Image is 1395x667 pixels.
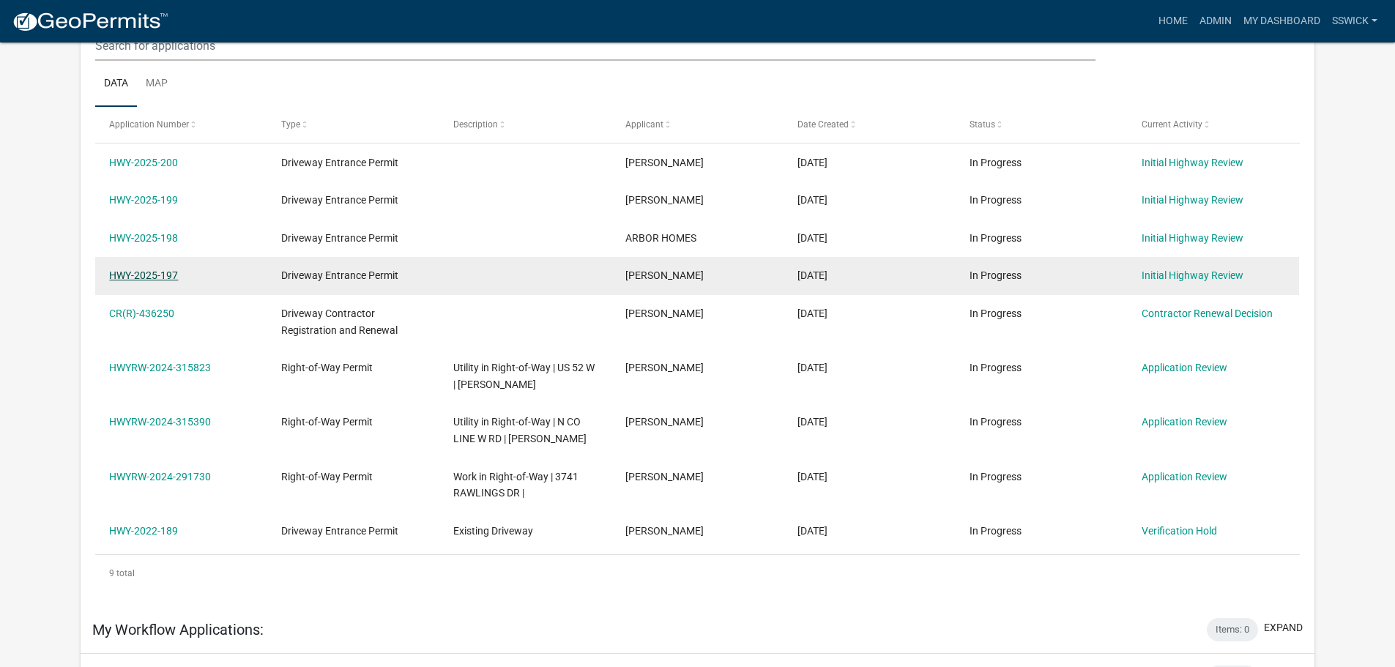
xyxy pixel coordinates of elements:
[281,269,398,281] span: Driveway Entrance Permit
[453,525,533,537] span: Existing Driveway
[95,555,1300,592] div: 9 total
[611,107,784,142] datatable-header-cell: Applicant
[625,157,704,168] span: Jessica Ritchie
[625,416,704,428] span: Dylan Garrison
[970,525,1022,537] span: In Progress
[970,416,1022,428] span: In Progress
[970,362,1022,373] span: In Progress
[970,119,995,130] span: Status
[1142,194,1243,206] a: Initial Highway Review
[797,416,827,428] span: 09/24/2024
[137,61,176,108] a: Map
[281,308,398,336] span: Driveway Contractor Registration and Renewal
[970,308,1022,319] span: In Progress
[797,194,827,206] span: 09/05/2025
[453,416,587,444] span: Utility in Right-of-Way | N CO LINE W RD | Dylan Garrison
[625,194,704,206] span: Jessica Ritchie
[970,269,1022,281] span: In Progress
[109,157,178,168] a: HWY-2025-200
[109,269,178,281] a: HWY-2025-197
[1326,7,1383,35] a: sswick
[625,525,704,537] span: Megan Toth
[625,471,704,482] span: Megan Toth
[453,471,579,499] span: Work in Right-of-Way | 3741 RAWLINGS DR |
[95,61,137,108] a: Data
[109,232,178,244] a: HWY-2025-198
[625,232,696,244] span: ARBOR HOMES
[109,525,178,537] a: HWY-2022-189
[281,232,398,244] span: Driveway Entrance Permit
[439,107,611,142] datatable-header-cell: Description
[281,194,398,206] span: Driveway Entrance Permit
[1142,157,1243,168] a: Initial Highway Review
[281,362,373,373] span: Right-of-Way Permit
[1238,7,1326,35] a: My Dashboard
[109,471,211,482] a: HWYRW-2024-291730
[92,621,264,638] h5: My Workflow Applications:
[267,107,439,142] datatable-header-cell: Type
[1142,362,1227,373] a: Application Review
[95,31,1095,61] input: Search for applications
[797,119,849,130] span: Date Created
[970,471,1022,482] span: In Progress
[109,194,178,206] a: HWY-2025-199
[109,362,211,373] a: HWYRW-2024-315823
[109,416,211,428] a: HWYRW-2024-315390
[1142,471,1227,482] a: Application Review
[1142,269,1243,281] a: Initial Highway Review
[1142,525,1217,537] a: Verification Hold
[1142,119,1202,130] span: Current Activity
[1127,107,1299,142] datatable-header-cell: Current Activity
[109,119,189,130] span: Application Number
[453,362,595,390] span: Utility in Right-of-Way | US 52 W | Dylan Garrison
[797,471,827,482] span: 07/30/2024
[625,308,704,319] span: Anthony Hardebeck
[797,269,827,281] span: 09/03/2025
[1142,416,1227,428] a: Application Review
[1264,620,1303,636] button: expand
[797,525,827,537] span: 08/31/2022
[797,232,827,244] span: 09/04/2025
[970,157,1022,168] span: In Progress
[625,269,704,281] span: Beverly Wilson
[1142,232,1243,244] a: Initial Highway Review
[109,308,174,319] a: CR(R)-436250
[955,107,1127,142] datatable-header-cell: Status
[797,157,827,168] span: 09/05/2025
[281,471,373,482] span: Right-of-Way Permit
[1153,7,1194,35] a: Home
[625,119,663,130] span: Applicant
[281,416,373,428] span: Right-of-Way Permit
[1194,7,1238,35] a: Admin
[625,362,704,373] span: Dylan Garrison
[797,308,827,319] span: 06/16/2025
[970,232,1022,244] span: In Progress
[281,157,398,168] span: Driveway Entrance Permit
[453,119,498,130] span: Description
[1142,308,1273,319] a: Contractor Renewal Decision
[797,362,827,373] span: 09/24/2024
[970,194,1022,206] span: In Progress
[95,107,267,142] datatable-header-cell: Application Number
[1207,618,1258,641] div: Items: 0
[281,525,398,537] span: Driveway Entrance Permit
[281,119,300,130] span: Type
[784,107,956,142] datatable-header-cell: Date Created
